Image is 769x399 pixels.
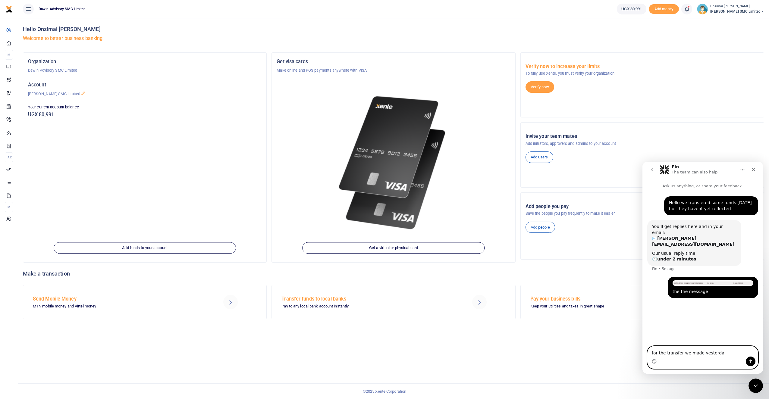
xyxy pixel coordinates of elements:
[649,6,679,11] a: Add money
[23,270,764,277] h4: Make a transaction
[526,141,759,147] p: Add initiators, approvers and admins to your account
[526,222,555,233] a: Add people
[526,70,759,76] p: To fully use Xente, you must verify your organization
[28,104,262,110] p: Your current account balance
[272,285,515,319] a: Transfer funds to local banks Pay to any local bank account instantly
[23,285,267,319] a: Send Mobile Money MTN mobile money and Airtel money
[302,242,485,254] a: Get a virtual or physical card
[28,91,262,97] p: [PERSON_NAME] SMC Limited
[530,303,697,310] p: Keep your utilities and taxes in great shape
[526,151,553,163] a: Add users
[526,81,554,93] a: Verify now
[5,7,13,11] a: logo-small logo-large logo-large
[614,4,649,14] li: Wallet ballance
[526,210,759,217] p: Save the people you pay frequently to make it easier
[617,4,646,14] a: UGX 80,991
[649,4,679,14] span: Add money
[697,4,764,14] a: profile-user Onzimai [PERSON_NAME] [PERSON_NAME] SMC Limited
[710,4,764,9] small: Onzimai [PERSON_NAME]
[621,6,642,12] span: UGX 80,991
[526,204,759,210] h5: Add people you pay
[710,9,764,14] span: [PERSON_NAME] SMC Limited
[5,202,13,212] li: M
[23,26,764,33] h4: Hello Onzimai [PERSON_NAME]
[33,296,199,302] h5: Send Mobile Money
[5,6,13,13] img: logo-small
[54,242,236,254] a: Add funds to your account
[526,64,759,70] h5: Verify now to increase your limits
[642,162,763,374] iframe: Intercom live chat
[277,59,510,65] h5: Get visa cards
[281,303,448,310] p: Pay to any local bank account instantly
[33,303,199,310] p: MTN mobile money and Airtel money
[277,67,510,73] p: Make online and POS payments anywhere with VISA
[530,296,697,302] h5: Pay your business bills
[526,133,759,139] h5: Invite your team mates
[697,4,708,14] img: profile-user
[28,82,262,88] h5: Account
[23,36,764,42] h5: Welcome to better business banking
[649,4,679,14] li: Toup your wallet
[5,50,13,60] li: M
[749,379,763,393] iframe: Intercom live chat
[28,59,262,65] h5: Organization
[36,6,88,12] span: Dawin Advisory SMC Limited
[281,296,448,302] h5: Transfer funds to local banks
[5,152,13,162] li: Ac
[28,67,262,73] p: Dawin Advisory SMC Limited
[335,88,452,238] img: xente-_physical_cards.png
[28,112,262,118] h5: UGX 80,991
[520,285,764,319] a: Pay your business bills Keep your utilities and taxes in great shape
